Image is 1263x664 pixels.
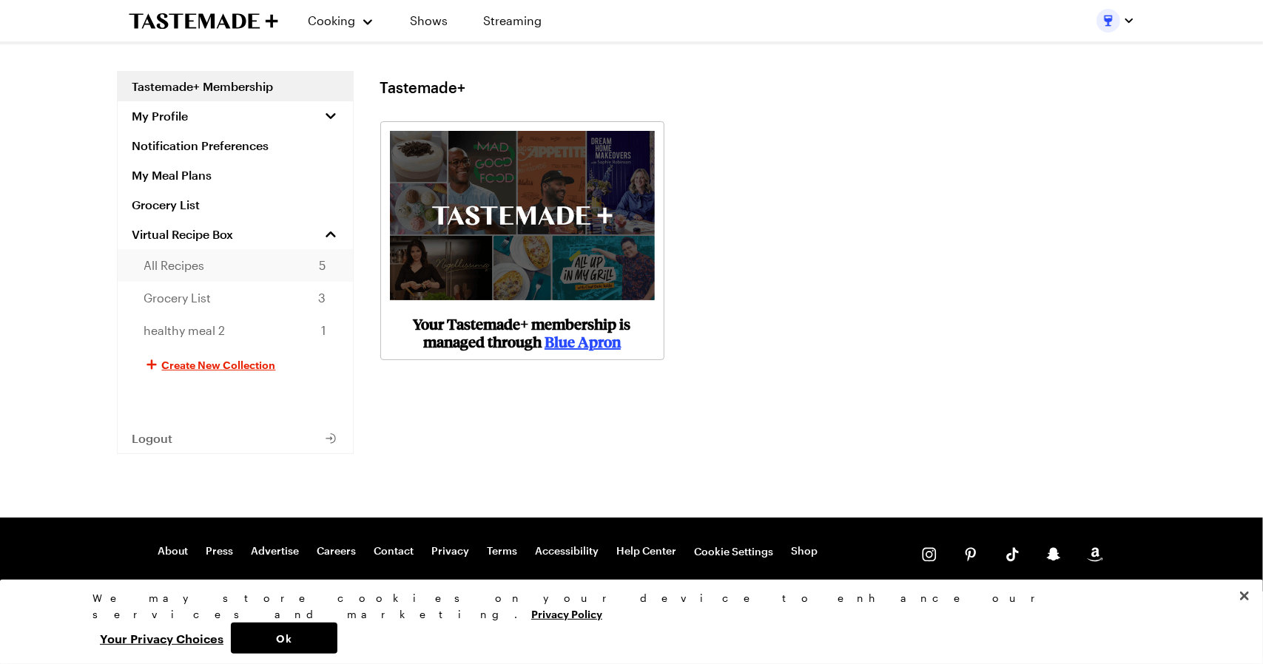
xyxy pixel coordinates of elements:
span: Create New Collection [162,357,276,372]
span: 1 [322,322,326,339]
span: Virtual Recipe Box [132,227,234,242]
button: Cooking [308,3,375,38]
a: Grocery List [118,190,353,220]
button: My Profile [118,101,353,131]
a: Grocery List3 [118,282,353,314]
a: All Recipes5 [118,249,353,282]
span: Cooking [308,13,355,27]
div: Privacy [92,590,1158,654]
a: Shop [792,544,818,559]
a: Virtual Recipe Box [118,220,353,249]
a: healthy meal 21 [118,314,353,347]
a: Privacy [432,544,470,559]
span: All Recipes [144,257,205,274]
a: About [158,544,189,559]
a: Notification Preferences [118,131,353,160]
a: Contact [374,544,414,559]
span: Logout [132,431,173,446]
a: Advertise [252,544,300,559]
button: Create New Collection [118,347,353,382]
img: Profile picture [1097,9,1120,33]
button: Close [1228,580,1261,612]
button: Ok [231,623,337,654]
a: Accessibility [536,544,599,559]
a: Tastemade+ Membership [118,72,353,101]
a: To Tastemade Home Page [129,13,278,30]
a: Careers [317,544,357,559]
span: 3 [319,289,326,307]
button: Cookie Settings [695,544,774,559]
button: Logout [118,424,353,453]
button: Profile picture [1097,9,1135,33]
div: We may store cookies on your device to enhance our services and marketing. [92,590,1158,623]
nav: Footer [158,544,818,559]
a: Terms [488,544,518,559]
a: More information about your privacy, opens in a new tab [531,606,602,620]
span: Grocery List [144,289,212,307]
span: healthy meal 2 [144,322,226,339]
a: Blue Apron [545,331,621,351]
a: Press [206,544,234,559]
span: My Profile [132,109,189,123]
h1: Tastemade+ [380,78,466,96]
a: Help Center [617,544,677,559]
a: My Meal Plans [118,160,353,190]
button: Your Privacy Choices [92,623,231,654]
span: 5 [320,257,326,274]
p: Your Tastemade+ membership is managed through [390,315,655,350]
